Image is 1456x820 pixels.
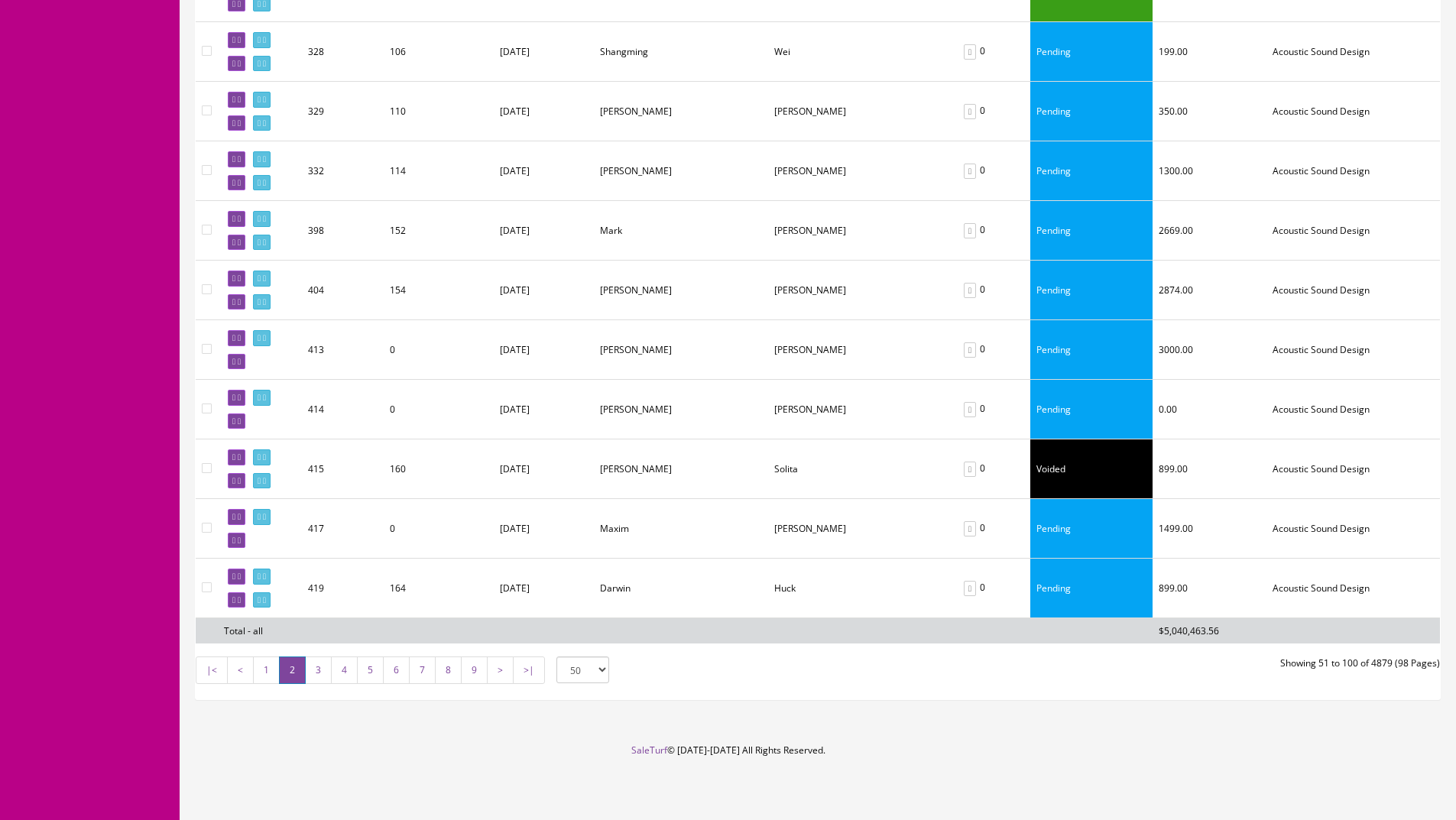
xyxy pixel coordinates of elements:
[768,82,954,141] td: Hernandez
[768,22,954,82] td: Wei
[384,439,494,499] td: 160
[357,656,384,683] a: 5
[1030,559,1153,618] td: Pending
[1153,201,1266,261] td: 2669.00
[384,499,494,559] td: 0
[513,656,545,683] a: >|
[1266,559,1440,618] td: Acoustic Sound Design
[954,559,1030,618] td: 0
[279,656,306,683] span: 2
[768,559,954,618] td: Huck
[384,22,494,82] td: 106
[384,82,494,141] td: 110
[1266,380,1440,439] td: Acoustic Sound Design
[435,656,462,683] a: 8
[302,261,384,320] td: 404
[1030,380,1153,439] td: Pending
[1266,261,1440,320] td: Acoustic Sound Design
[494,201,594,261] td: [DATE]
[1030,439,1153,499] td: Voided
[494,559,594,618] td: [DATE]
[1153,618,1266,644] td: $5,040,463.56
[768,141,954,201] td: Albers
[494,141,594,201] td: [DATE]
[302,380,384,439] td: 414
[494,261,594,320] td: [DATE]
[1030,141,1153,201] td: Pending
[1266,320,1440,380] td: Acoustic Sound Design
[302,201,384,261] td: 398
[1266,439,1440,499] td: Acoustic Sound Design
[594,499,768,559] td: Maxim
[594,82,768,141] td: Carlos A.
[594,559,768,618] td: Darwin
[954,261,1030,320] td: 0
[594,439,768,499] td: Jonathan
[954,201,1030,261] td: 0
[1153,141,1266,201] td: 1300.00
[384,559,494,618] td: 164
[1030,82,1153,141] td: Pending
[954,380,1030,439] td: 0
[227,656,254,683] a: <
[1153,82,1266,141] td: 350.00
[494,320,594,380] td: [DATE]
[1030,261,1153,320] td: Pending
[384,320,494,380] td: 0
[1153,499,1266,559] td: 1499.00
[494,82,594,141] td: [DATE]
[594,201,768,261] td: Mark
[1266,141,1440,201] td: Acoustic Sound Design
[594,380,768,439] td: Thomas
[494,439,594,499] td: [DATE]
[1030,320,1153,380] td: Pending
[384,261,494,320] td: 154
[383,656,410,683] a: 6
[1153,320,1266,380] td: 3000.00
[384,141,494,201] td: 114
[494,22,594,82] td: [DATE]
[1266,499,1440,559] td: Acoustic Sound Design
[818,656,1451,670] div: Showing 51 to 100 of 4879 (98 Pages)
[631,744,667,757] a: SaleTurf
[1030,201,1153,261] td: Pending
[305,656,332,683] a: 3
[954,499,1030,559] td: 0
[1153,261,1266,320] td: 2874.00
[1153,439,1266,499] td: 899.00
[461,656,488,683] a: 9
[494,380,594,439] td: [DATE]
[384,380,494,439] td: 0
[1266,201,1440,261] td: Acoustic Sound Design
[768,439,954,499] td: Solita
[196,656,228,683] a: |<
[768,380,954,439] td: Miller
[954,439,1030,499] td: 0
[954,22,1030,82] td: 0
[302,439,384,499] td: 415
[302,22,384,82] td: 328
[302,141,384,201] td: 332
[302,82,384,141] td: 329
[302,559,384,618] td: 419
[768,499,954,559] td: Khanin
[302,499,384,559] td: 417
[1153,22,1266,82] td: 199.00
[384,201,494,261] td: 152
[494,499,594,559] td: [DATE]
[1153,380,1266,439] td: 0.00
[253,656,280,683] a: 1
[594,22,768,82] td: Shangming
[594,261,768,320] td: Timothy
[331,656,358,683] a: 4
[302,320,384,380] td: 413
[768,201,954,261] td: Dickneite
[409,656,436,683] a: 7
[768,320,954,380] td: Schmidt
[1266,82,1440,141] td: Acoustic Sound Design
[1266,22,1440,82] td: Acoustic Sound Design
[1153,559,1266,618] td: 899.00
[1030,499,1153,559] td: Pending
[218,618,302,644] td: Total - all
[954,82,1030,141] td: 0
